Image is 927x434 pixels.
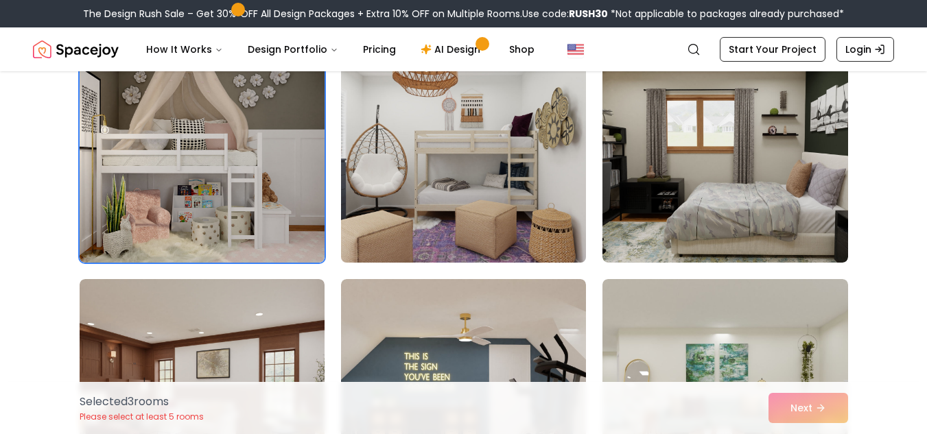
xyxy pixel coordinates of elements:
button: Design Portfolio [237,36,349,63]
a: AI Design [410,36,495,63]
a: Shop [498,36,545,63]
a: Spacejoy [33,36,119,63]
p: Please select at least 5 rooms [80,411,204,422]
span: *Not applicable to packages already purchased* [608,7,844,21]
a: Pricing [352,36,407,63]
button: How It Works [135,36,234,63]
a: Login [836,37,894,62]
img: Room room-62 [335,38,592,268]
p: Selected 3 room s [80,394,204,410]
img: Room room-61 [80,43,325,263]
img: Spacejoy Logo [33,36,119,63]
nav: Main [135,36,545,63]
div: The Design Rush Sale – Get 30% OFF All Design Packages + Extra 10% OFF on Multiple Rooms. [83,7,844,21]
img: United States [567,41,584,58]
b: RUSH30 [569,7,608,21]
img: Room room-63 [602,43,847,263]
nav: Global [33,27,894,71]
a: Start Your Project [720,37,825,62]
span: Use code: [522,7,608,21]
